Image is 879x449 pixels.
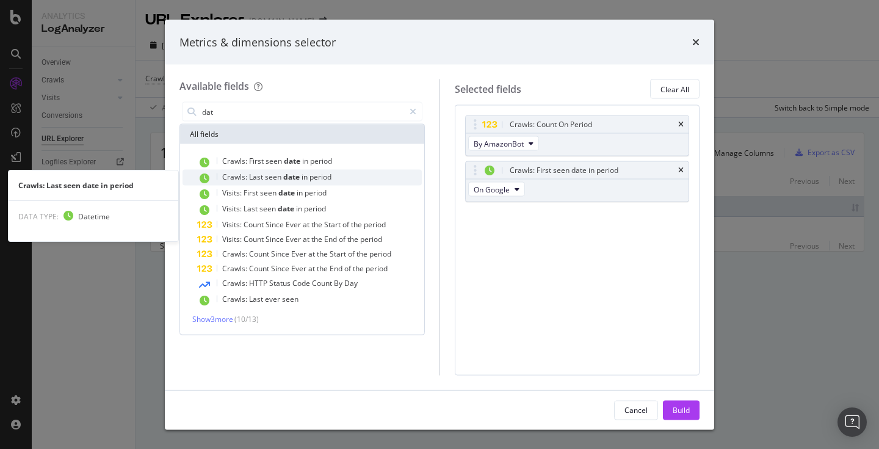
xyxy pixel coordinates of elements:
span: seen [265,172,283,182]
span: Visits: [222,188,244,198]
span: Crawls: [222,156,249,166]
span: Crawls: [222,278,249,288]
span: seen [282,294,298,304]
span: Visits: [222,234,244,244]
button: Cancel [614,400,658,420]
span: Visits: [222,219,244,230]
div: Cancel [624,404,648,415]
div: times [678,167,684,174]
span: period [305,188,327,198]
span: in [296,203,304,214]
span: date [278,188,297,198]
div: Open Intercom Messenger [837,407,867,437]
span: in [302,156,310,166]
div: Crawls: First seen date in periodtimesOn Google [465,161,690,202]
span: the [347,234,360,244]
span: the [317,249,330,259]
span: at [303,234,311,244]
div: times [692,34,700,50]
span: at [308,249,317,259]
span: seen [260,188,278,198]
span: period [309,172,331,182]
span: First [244,188,260,198]
span: seen [259,203,278,214]
span: date [278,203,296,214]
span: Day [344,278,358,288]
span: Code [292,278,312,288]
div: times [678,121,684,128]
span: ever [265,294,282,304]
div: Clear All [660,84,689,94]
div: Crawls: First seen date in period [510,164,618,177]
span: Ever [291,249,308,259]
span: Since [271,263,291,274]
span: Visits: [222,203,244,214]
span: Crawls: [222,172,249,182]
span: Start [324,219,342,230]
span: the [356,249,369,259]
span: period [366,263,388,274]
span: Count [249,263,271,274]
span: Status [269,278,292,288]
span: period [360,234,382,244]
span: Count [244,219,266,230]
button: Build [663,400,700,420]
div: Crawls: Count On Period [510,119,592,131]
span: date [284,156,302,166]
span: Ever [286,219,303,230]
span: Last [244,203,259,214]
span: HTTP [249,278,269,288]
span: of [342,219,351,230]
span: Count [249,249,271,259]
span: Start [330,249,348,259]
span: the [311,234,324,244]
div: All fields [180,125,424,144]
div: Crawls: Last seen date in period [9,180,178,191]
span: period [364,219,386,230]
span: the [311,219,324,230]
span: of [348,249,356,259]
button: By AmazonBot [468,136,539,151]
span: ( 10 / 13 ) [234,314,259,324]
span: Ever [291,263,308,274]
span: the [353,263,366,274]
span: Last [249,294,265,304]
div: Crawls: Count On PeriodtimesBy AmazonBot [465,115,690,156]
span: Ever [286,234,303,244]
span: On Google [474,184,510,194]
div: modal [165,20,714,429]
span: Since [266,219,286,230]
div: Available fields [179,79,249,93]
span: Show 3 more [192,314,233,324]
span: at [303,219,311,230]
span: Crawls: [222,263,249,274]
span: date [283,172,302,182]
span: in [302,172,309,182]
span: Crawls: [222,294,249,304]
span: the [317,263,330,274]
span: Since [271,249,291,259]
span: Crawls: [222,249,249,259]
div: Selected fields [455,82,521,96]
button: On Google [468,182,525,197]
span: First [249,156,266,166]
span: Since [266,234,286,244]
span: period [369,249,391,259]
span: at [308,263,317,274]
span: End [330,263,344,274]
span: Count [244,234,266,244]
span: By AmazonBot [474,138,524,148]
span: period [304,203,326,214]
button: Clear All [650,79,700,99]
div: Build [673,404,690,415]
input: Search by field name [201,103,404,121]
span: Count [312,278,334,288]
span: of [339,234,347,244]
span: seen [266,156,284,166]
span: Last [249,172,265,182]
span: By [334,278,344,288]
span: End [324,234,339,244]
span: in [297,188,305,198]
span: of [344,263,353,274]
span: period [310,156,332,166]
